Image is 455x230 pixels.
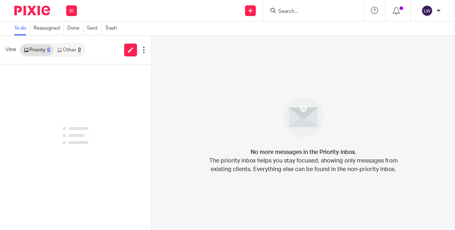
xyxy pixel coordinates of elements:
a: Done [67,21,83,35]
a: Reassigned [34,21,64,35]
div: 0 [47,47,50,52]
a: Sent [87,21,102,35]
p: The priority inbox helps you stay focused, showing only messages from existing clients. Everythin... [209,156,398,174]
span: View [5,46,16,54]
a: Priority0 [20,44,54,56]
img: svg%3E [421,5,433,16]
a: Other0 [54,44,84,56]
img: Pixie [14,6,50,15]
input: Search [278,9,342,15]
a: Trash [105,21,121,35]
h4: No more messages in the Priority inbox. [251,148,356,156]
img: image [279,92,328,142]
div: 0 [78,47,81,52]
a: To do [14,21,30,35]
